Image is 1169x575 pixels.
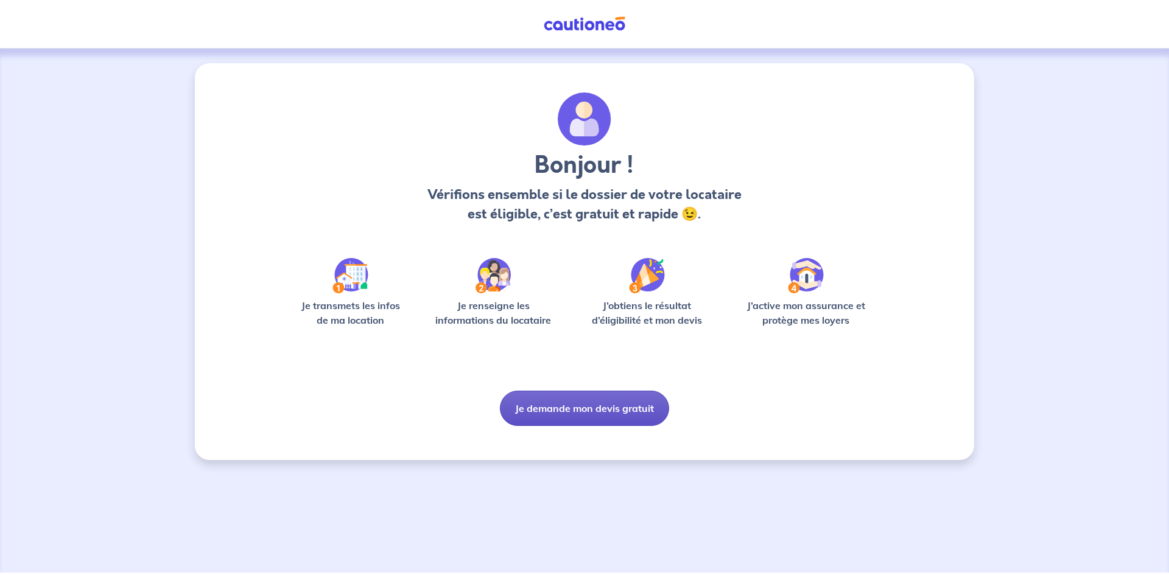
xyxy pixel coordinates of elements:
[424,151,745,180] h3: Bonjour !
[539,16,630,32] img: Cautioneo
[629,258,665,293] img: /static/f3e743aab9439237c3e2196e4328bba9/Step-3.svg
[424,185,745,224] p: Vérifions ensemble si le dossier de votre locataire est éligible, c’est gratuit et rapide 😉.
[788,258,824,293] img: /static/bfff1cf634d835d9112899e6a3df1a5d/Step-4.svg
[558,92,611,146] img: archivate
[332,258,368,293] img: /static/90a569abe86eec82015bcaae536bd8e6/Step-1.svg
[292,298,409,327] p: Je transmets les infos de ma location
[578,298,716,327] p: J’obtiens le résultat d’éligibilité et mon devis
[428,298,559,327] p: Je renseigne les informations du locataire
[476,258,511,293] img: /static/c0a346edaed446bb123850d2d04ad552/Step-2.svg
[500,391,669,426] button: Je demande mon devis gratuit
[735,298,877,327] p: J’active mon assurance et protège mes loyers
